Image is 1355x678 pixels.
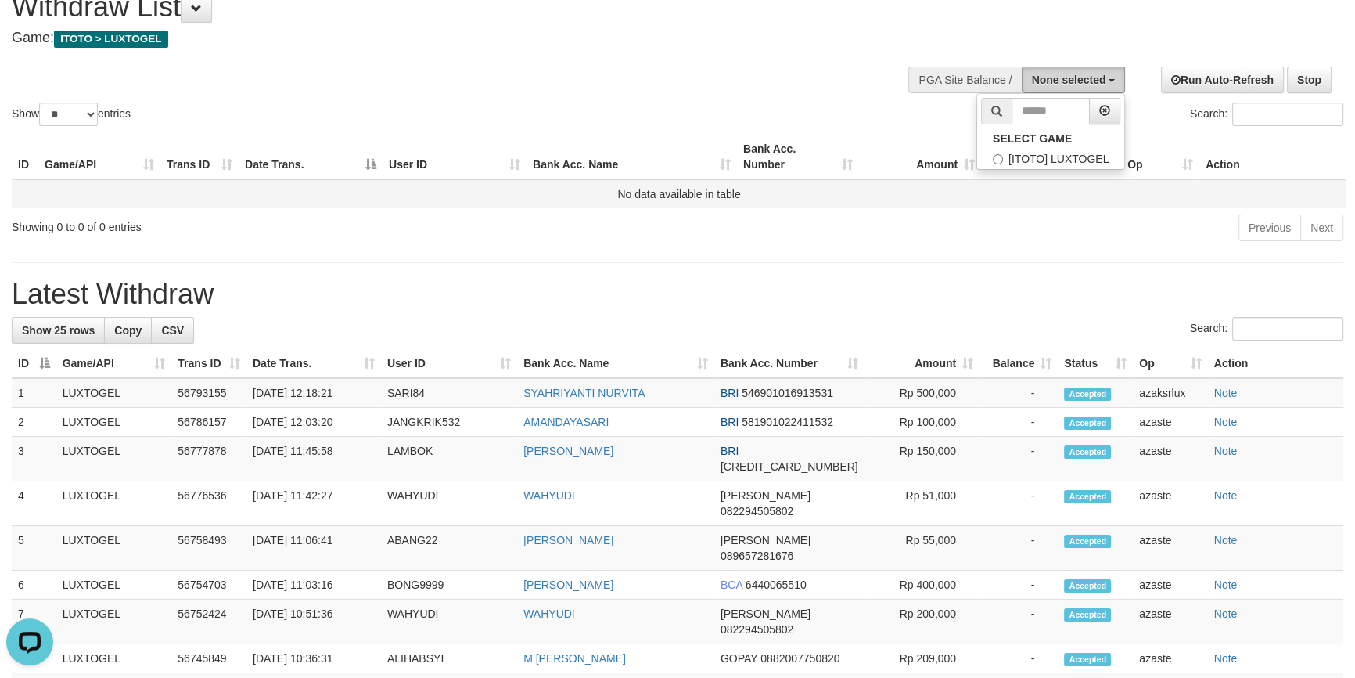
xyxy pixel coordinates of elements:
[1022,67,1126,93] button: None selected
[12,408,56,437] td: 2
[246,408,381,437] td: [DATE] 12:03:20
[56,408,172,437] td: LUXTOGEL
[721,579,742,591] span: BCA
[523,445,613,457] a: [PERSON_NAME]
[1133,571,1207,600] td: azaste
[246,600,381,644] td: [DATE] 10:51:36
[1133,437,1207,481] td: azaste
[12,600,56,644] td: 7
[171,437,246,481] td: 56777878
[523,652,626,665] a: M [PERSON_NAME]
[1214,489,1238,502] a: Note
[1214,579,1238,591] a: Note
[979,526,1058,571] td: -
[171,378,246,408] td: 56793155
[1133,408,1207,437] td: azaste
[1133,600,1207,644] td: azaste
[1190,103,1343,126] label: Search:
[1214,387,1238,399] a: Note
[979,378,1058,408] td: -
[1064,417,1111,430] span: Accepted
[721,623,793,636] span: Copy 082294505802 to clipboard
[22,324,95,337] span: Show 25 rows
[979,437,1058,481] td: -
[721,505,793,518] span: Copy 082294505802 to clipboard
[56,600,172,644] td: LUXTOGEL
[1199,135,1346,179] th: Action
[517,349,714,378] th: Bank Acc. Name: activate to sort column ascending
[1214,652,1238,665] a: Note
[12,213,553,235] div: Showing 0 to 0 of 0 entries
[12,279,1343,310] h1: Latest Withdraw
[38,135,160,179] th: Game/API: activate to sort column ascending
[859,135,981,179] th: Amount: activate to sort column ascending
[1064,388,1111,401] span: Accepted
[864,378,979,408] td: Rp 500,000
[56,481,172,526] td: LUXTOGEL
[721,534,810,546] span: [PERSON_NAME]
[714,349,864,378] th: Bank Acc. Number: activate to sort column ascending
[979,349,1058,378] th: Balance: activate to sort column ascending
[246,481,381,526] td: [DATE] 11:42:27
[12,526,56,571] td: 5
[979,571,1058,600] td: -
[1064,608,1111,622] span: Accepted
[1064,490,1111,503] span: Accepted
[864,349,979,378] th: Amount: activate to sort column ascending
[1238,215,1301,241] a: Previous
[6,6,53,53] button: Open LiveChat chat widget
[864,600,979,644] td: Rp 200,000
[1133,481,1207,526] td: azaste
[1064,445,1111,459] span: Accepted
[993,154,1003,164] input: [ITOTO] LUXTOGEL
[742,387,833,399] span: Copy 546901016913531 to clipboard
[721,652,757,665] span: GOPAY
[1214,445,1238,457] a: Note
[171,644,246,673] td: 56745849
[12,135,38,179] th: ID
[1133,526,1207,571] td: azaste
[12,179,1346,208] td: No data available in table
[160,135,239,179] th: Trans ID: activate to sort column ascending
[381,526,517,571] td: ABANG22
[381,378,517,408] td: SARI84
[12,437,56,481] td: 3
[1121,135,1199,179] th: Op: activate to sort column ascending
[1064,653,1111,666] span: Accepted
[1214,534,1238,546] a: Note
[1133,349,1207,378] th: Op: activate to sort column ascending
[56,644,172,673] td: LUXTOGEL
[864,408,979,437] td: Rp 100,000
[721,489,810,502] span: [PERSON_NAME]
[114,324,142,337] span: Copy
[746,579,807,591] span: Copy 6440065510 to clipboard
[12,317,105,344] a: Show 25 rows
[979,408,1058,437] td: -
[721,550,793,562] span: Copy 089657281676 to clipboard
[171,481,246,526] td: 56776536
[523,489,575,502] a: WAHYUDI
[1232,317,1343,341] input: Search:
[737,135,859,179] th: Bank Acc. Number: activate to sort column ascending
[381,349,517,378] th: User ID: activate to sort column ascending
[1161,67,1284,93] a: Run Auto-Refresh
[1214,608,1238,620] a: Note
[721,608,810,620] span: [PERSON_NAME]
[1287,67,1332,93] a: Stop
[151,317,194,344] a: CSV
[104,317,152,344] a: Copy
[171,349,246,378] th: Trans ID: activate to sort column ascending
[56,571,172,600] td: LUXTOGEL
[721,460,858,473] span: Copy 175801002775500 to clipboard
[381,644,517,673] td: ALIHABSYI
[1190,317,1343,341] label: Search:
[864,481,979,526] td: Rp 51,000
[56,437,172,481] td: LUXTOGEL
[721,387,739,399] span: BRI
[381,600,517,644] td: WAHYUDI
[383,135,527,179] th: User ID: activate to sort column ascending
[56,378,172,408] td: LUXTOGEL
[54,31,168,48] span: ITOTO > LUXTOGEL
[523,387,645,399] a: SYAHRIYANTI NURVITA
[1214,416,1238,428] a: Note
